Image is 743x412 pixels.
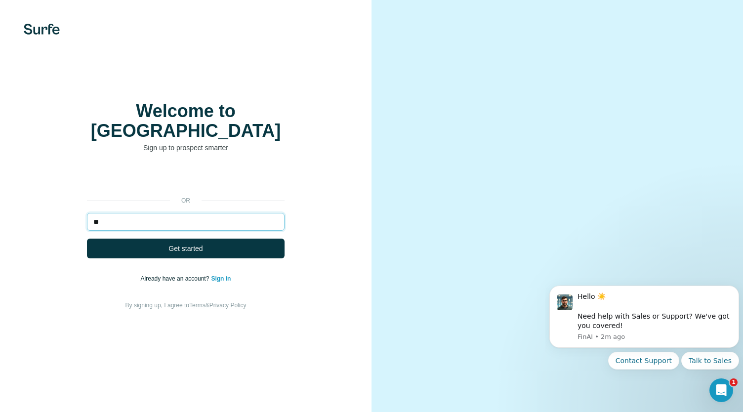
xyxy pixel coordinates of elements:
[211,275,231,282] a: Sign in
[87,143,285,153] p: Sign up to prospect smarter
[87,101,285,141] h1: Welcome to [GEOGRAPHIC_DATA]
[82,167,289,189] iframe: Sign in with Google Button
[709,378,733,402] iframe: Intercom live chat
[189,302,206,309] a: Terms
[24,24,60,35] img: Surfe's logo
[87,239,285,258] button: Get started
[730,378,738,386] span: 1
[141,275,211,282] span: Already have an account?
[545,274,743,407] iframe: Intercom notifications message
[125,302,247,309] span: By signing up, I agree to &
[170,196,202,205] p: or
[168,244,203,253] span: Get started
[209,302,247,309] a: Privacy Policy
